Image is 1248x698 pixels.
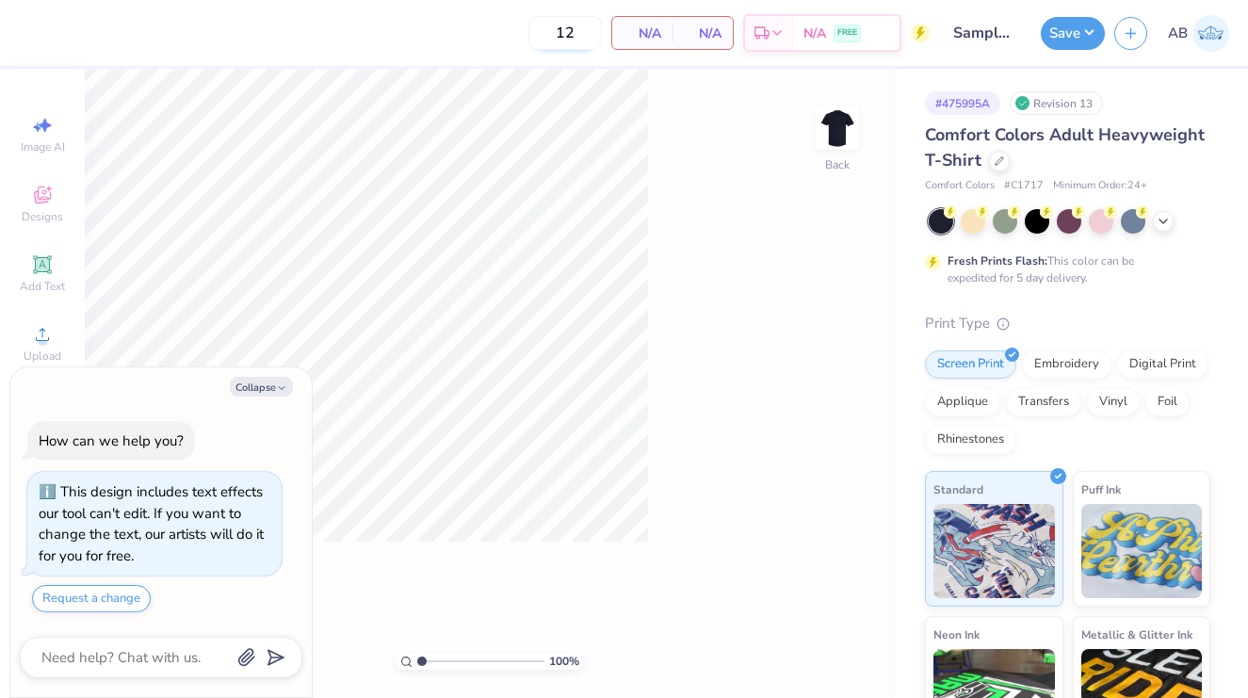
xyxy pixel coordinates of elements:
[925,313,1210,334] div: Print Type
[1192,15,1229,52] img: Ashlyn Barnard
[939,14,1031,52] input: Untitled Design
[1022,350,1111,379] div: Embroidery
[1145,388,1190,416] div: Foil
[925,388,1000,416] div: Applique
[837,26,857,40] span: FREE
[948,252,1179,286] div: This color can be expedited for 5 day delivery.
[803,24,826,43] span: N/A
[1041,17,1105,50] button: Save
[825,156,850,173] div: Back
[1168,23,1188,44] span: AB
[925,178,995,194] span: Comfort Colors
[925,426,1016,454] div: Rhinestones
[1117,350,1208,379] div: Digital Print
[933,625,980,644] span: Neon Ink
[933,479,983,499] span: Standard
[22,209,63,224] span: Designs
[1010,91,1103,115] div: Revision 13
[925,350,1016,379] div: Screen Print
[624,24,661,43] span: N/A
[925,123,1205,171] span: Comfort Colors Adult Heavyweight T-Shirt
[39,431,184,450] div: How can we help you?
[1006,388,1081,416] div: Transfers
[1004,178,1044,194] span: # C1717
[21,139,65,154] span: Image AI
[684,24,721,43] span: N/A
[1081,625,1192,644] span: Metallic & Glitter Ink
[32,585,151,612] button: Request a change
[230,377,293,397] button: Collapse
[933,504,1055,598] img: Standard
[528,16,602,50] input: – –
[20,279,65,294] span: Add Text
[1081,504,1203,598] img: Puff Ink
[549,653,579,670] span: 100 %
[24,349,61,364] span: Upload
[1168,15,1229,52] a: AB
[1053,178,1147,194] span: Minimum Order: 24 +
[39,482,264,565] div: This design includes text effects our tool can't edit. If you want to change the text, our artist...
[818,109,856,147] img: Back
[948,253,1047,268] strong: Fresh Prints Flash:
[1087,388,1140,416] div: Vinyl
[925,91,1000,115] div: # 475995A
[1081,479,1121,499] span: Puff Ink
